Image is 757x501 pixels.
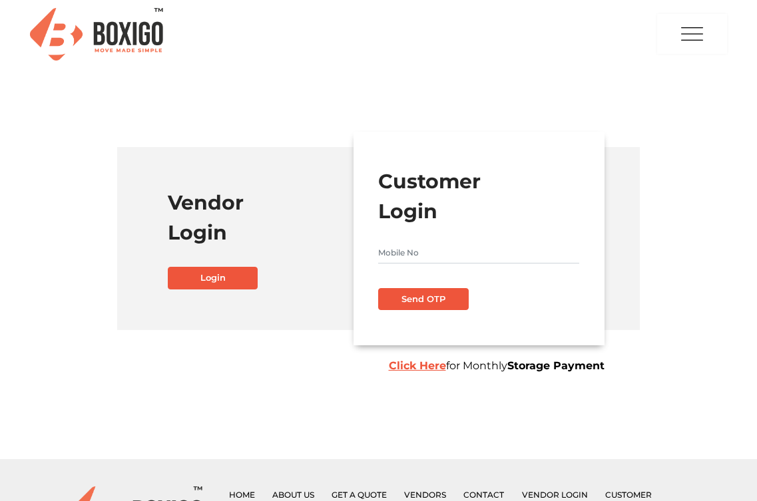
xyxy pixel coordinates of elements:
a: Get a Quote [332,490,387,500]
h1: Customer Login [378,166,579,226]
div: for Monthly [379,358,698,374]
button: Send OTP [378,288,469,311]
b: Storage Payment [507,359,605,372]
img: menu [678,15,705,54]
input: Mobile No [378,242,579,263]
a: Contact [463,490,504,500]
a: Home [229,490,255,500]
h1: Vendor Login [168,188,369,248]
a: Vendors [404,490,446,500]
a: Login [168,267,258,289]
a: About Us [272,490,314,500]
a: Vendor Login [522,490,588,500]
img: Boxigo [30,8,163,61]
a: Click Here [389,359,446,372]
